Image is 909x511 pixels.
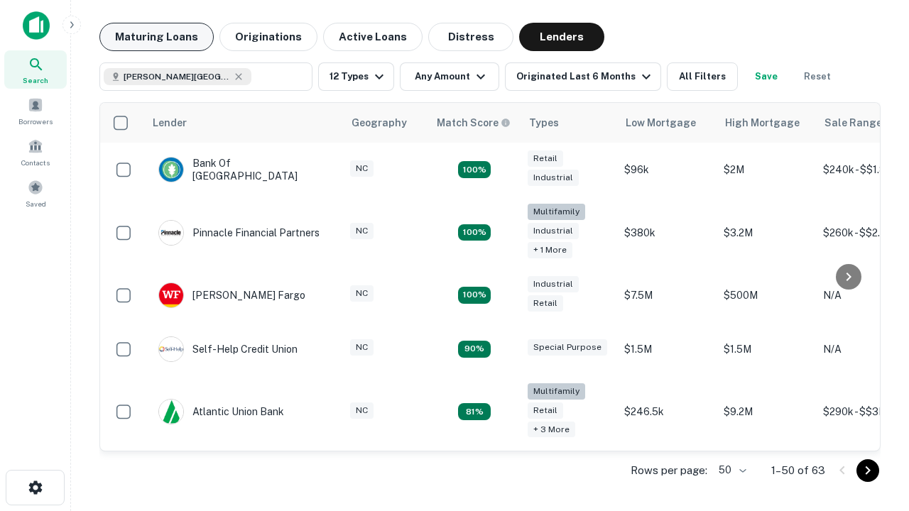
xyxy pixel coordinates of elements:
[516,68,655,85] div: Originated Last 6 Months
[824,114,882,131] div: Sale Range
[21,157,50,168] span: Contacts
[617,322,717,376] td: $1.5M
[437,115,511,131] div: Capitalize uses an advanced AI algorithm to match your search with the best lender. The match sco...
[717,322,816,376] td: $1.5M
[350,160,374,177] div: NC
[458,341,491,358] div: Matching Properties: 11, hasApolloMatch: undefined
[529,114,559,131] div: Types
[725,114,800,131] div: High Mortgage
[505,62,661,91] button: Originated Last 6 Months
[713,460,749,480] div: 50
[428,103,521,143] th: Capitalize uses an advanced AI algorithm to match your search with the best lender. The match sco...
[667,62,738,91] button: All Filters
[528,223,579,239] div: Industrial
[717,197,816,268] td: $3.2M
[159,400,183,424] img: picture
[458,161,491,178] div: Matching Properties: 15, hasApolloMatch: undefined
[717,143,816,197] td: $2M
[343,103,428,143] th: Geography
[521,103,617,143] th: Types
[617,197,717,268] td: $380k
[795,62,840,91] button: Reset
[717,103,816,143] th: High Mortgage
[617,143,717,197] td: $96k
[23,75,48,86] span: Search
[717,376,816,448] td: $9.2M
[159,158,183,182] img: picture
[158,220,320,246] div: Pinnacle Financial Partners
[26,198,46,209] span: Saved
[528,295,563,312] div: Retail
[528,170,579,186] div: Industrial
[458,287,491,304] div: Matching Properties: 14, hasApolloMatch: undefined
[4,92,67,130] a: Borrowers
[617,268,717,322] td: $7.5M
[856,459,879,482] button: Go to next page
[144,103,343,143] th: Lender
[99,23,214,51] button: Maturing Loans
[350,402,374,419] div: NC
[18,116,53,127] span: Borrowers
[159,337,183,361] img: picture
[519,23,604,51] button: Lenders
[350,223,374,239] div: NC
[458,224,491,241] div: Matching Properties: 22, hasApolloMatch: undefined
[158,336,298,362] div: Self-help Credit Union
[528,339,607,356] div: Special Purpose
[528,150,563,167] div: Retail
[528,204,585,220] div: Multifamily
[4,50,67,89] a: Search
[838,397,909,466] iframe: Chat Widget
[159,283,183,307] img: picture
[428,23,513,51] button: Distress
[717,268,816,322] td: $500M
[617,103,717,143] th: Low Mortgage
[158,399,284,424] div: Atlantic Union Bank
[124,70,230,83] span: [PERSON_NAME][GEOGRAPHIC_DATA], [GEOGRAPHIC_DATA]
[400,62,499,91] button: Any Amount
[631,462,707,479] p: Rows per page:
[4,133,67,171] a: Contacts
[528,402,563,419] div: Retail
[158,157,329,182] div: Bank Of [GEOGRAPHIC_DATA]
[4,174,67,212] a: Saved
[219,23,317,51] button: Originations
[23,11,50,40] img: capitalize-icon.png
[626,114,696,131] div: Low Mortgage
[318,62,394,91] button: 12 Types
[528,276,579,292] div: Industrial
[159,221,183,245] img: picture
[617,376,717,448] td: $246.5k
[437,115,508,131] h6: Match Score
[350,339,374,356] div: NC
[528,242,572,258] div: + 1 more
[350,285,374,302] div: NC
[744,62,789,91] button: Save your search to get updates of matches that match your search criteria.
[352,114,407,131] div: Geography
[323,23,423,51] button: Active Loans
[158,282,305,308] div: [PERSON_NAME] Fargo
[771,462,825,479] p: 1–50 of 63
[528,422,575,438] div: + 3 more
[528,383,585,400] div: Multifamily
[458,403,491,420] div: Matching Properties: 10, hasApolloMatch: undefined
[153,114,187,131] div: Lender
